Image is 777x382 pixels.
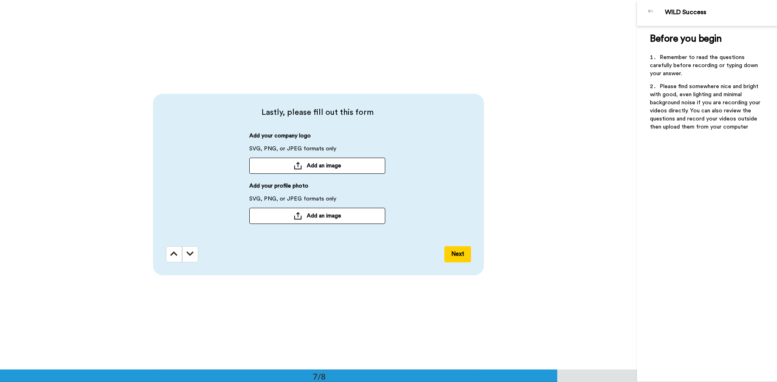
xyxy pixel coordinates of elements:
[307,162,341,170] span: Add an image
[650,84,762,130] span: Please find somewhere nice and bright with good, even lighting and minimal background noise if yo...
[444,246,471,262] button: Next
[249,132,311,145] span: Add your company logo
[249,182,308,195] span: Add your profile photo
[307,212,341,220] span: Add an image
[650,55,760,76] span: Remember to read the questions carefully before recording or typing down your answer.
[249,158,385,174] button: Add an image
[166,107,469,118] span: Lastly, please fill out this form
[249,208,385,224] button: Add an image
[249,195,336,208] span: SVG, PNG, or JPEG formats only
[665,8,777,16] div: WILD Success
[249,145,336,158] span: SVG, PNG, or JPEG formats only
[650,34,722,44] span: Before you begin
[641,3,661,23] img: Profile Image
[300,371,339,382] div: 7/8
